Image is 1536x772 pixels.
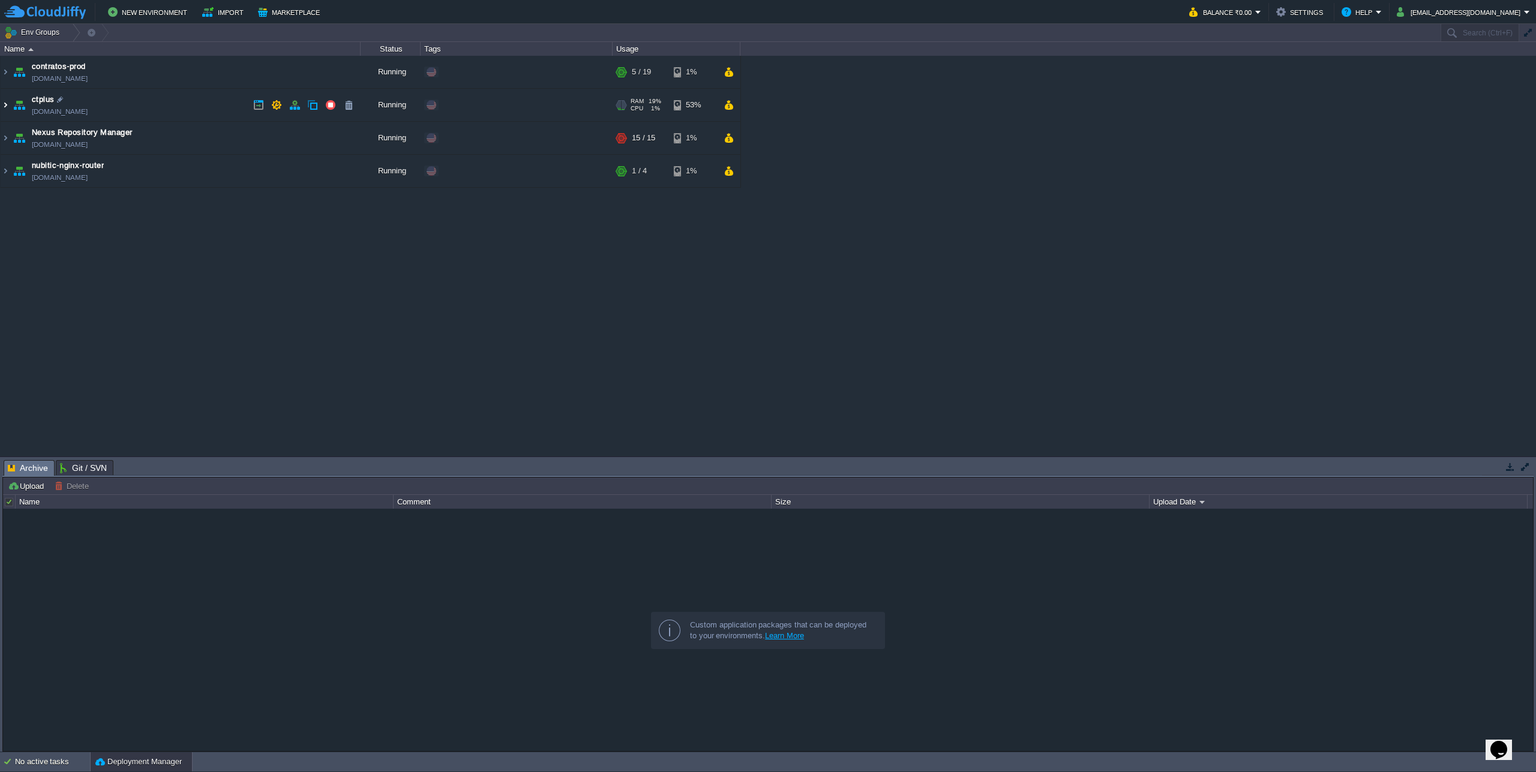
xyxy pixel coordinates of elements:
div: 15 / 15 [632,122,655,154]
div: Size [772,495,1149,509]
button: Delete [55,480,92,491]
div: Upload Date [1150,495,1527,509]
a: [DOMAIN_NAME] [32,106,88,118]
button: Deployment Manager [95,756,182,768]
span: 1% [648,105,660,112]
span: RAM [631,98,644,105]
button: Help [1342,5,1376,19]
img: AMDAwAAAACH5BAEAAAAALAAAAAABAAEAAAICRAEAOw== [11,155,28,187]
button: Balance ₹0.00 [1189,5,1255,19]
div: 1% [674,155,713,187]
div: Name [16,495,393,509]
a: nubitic-nginx-router [32,160,104,172]
a: Nexus Repository Manager [32,127,133,139]
div: 53% [674,89,713,121]
img: AMDAwAAAACH5BAEAAAAALAAAAAABAAEAAAICRAEAOw== [1,122,10,154]
div: Status [361,42,420,56]
div: 5 / 19 [632,56,651,88]
a: ctplus [32,94,55,106]
img: AMDAwAAAACH5BAEAAAAALAAAAAABAAEAAAICRAEAOw== [11,56,28,88]
a: Learn More [765,631,804,640]
span: 19% [649,98,661,105]
img: AMDAwAAAACH5BAEAAAAALAAAAAABAAEAAAICRAEAOw== [11,89,28,121]
span: Git / SVN [60,461,107,475]
img: AMDAwAAAACH5BAEAAAAALAAAAAABAAEAAAICRAEAOw== [1,56,10,88]
div: Name [1,42,360,56]
button: New Environment [108,5,191,19]
div: Custom application packages that can be deployed to your environments. [690,620,875,641]
img: AMDAwAAAACH5BAEAAAAALAAAAAABAAEAAAICRAEAOw== [28,48,34,51]
img: AMDAwAAAACH5BAEAAAAALAAAAAABAAEAAAICRAEAOw== [11,122,28,154]
a: contratos-prod [32,61,86,73]
div: Tags [421,42,612,56]
div: Usage [613,42,740,56]
img: AMDAwAAAACH5BAEAAAAALAAAAAABAAEAAAICRAEAOw== [1,155,10,187]
button: Env Groups [4,24,64,41]
span: CPU [631,105,643,112]
button: Upload [8,480,47,491]
button: Import [202,5,247,19]
button: Marketplace [258,5,323,19]
img: AMDAwAAAACH5BAEAAAAALAAAAAABAAEAAAICRAEAOw== [1,89,10,121]
div: Comment [394,495,771,509]
button: Settings [1276,5,1327,19]
div: Running [361,122,421,154]
div: 1% [674,56,713,88]
div: Running [361,155,421,187]
div: No active tasks [15,752,90,771]
button: [EMAIL_ADDRESS][DOMAIN_NAME] [1397,5,1524,19]
div: Running [361,89,421,121]
div: Running [361,56,421,88]
iframe: chat widget [1486,724,1524,760]
div: 1% [674,122,713,154]
img: CloudJiffy [4,5,86,20]
a: [DOMAIN_NAME] [32,139,88,151]
a: [DOMAIN_NAME] [32,73,88,85]
span: Archive [8,461,48,476]
a: [DOMAIN_NAME] [32,172,88,184]
div: 1 / 4 [632,155,647,187]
